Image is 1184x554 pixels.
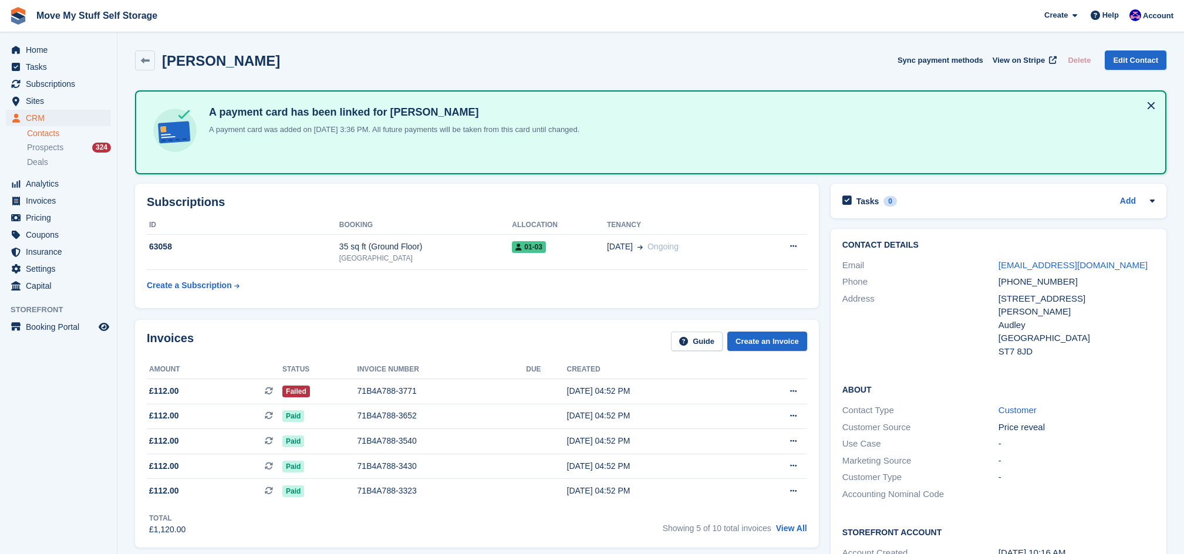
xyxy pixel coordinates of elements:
span: Ongoing [647,242,679,251]
a: menu [6,227,111,243]
a: View on Stripe [988,50,1059,70]
div: 63058 [147,241,339,253]
img: card-linked-ebf98d0992dc2aeb22e95c0e3c79077019eb2392cfd83c6a337811c24bc77127.svg [150,106,200,155]
div: £1,120.00 [149,523,185,536]
div: [GEOGRAPHIC_DATA] [999,332,1155,345]
div: 0 [883,196,897,207]
a: Add [1120,195,1136,208]
a: menu [6,278,111,294]
th: ID [147,216,339,235]
a: Prospects 324 [27,141,111,154]
span: Prospects [27,142,63,153]
span: CRM [26,110,96,126]
a: Move My Stuff Self Storage [32,6,162,25]
div: 324 [92,143,111,153]
div: 71B4A788-3540 [357,435,527,447]
a: Deals [27,156,111,168]
a: Guide [671,332,723,351]
img: stora-icon-8386f47178a22dfd0bd8f6a31ec36ba5ce8667c1dd55bd0f319d3a0aa187defe.svg [9,7,27,25]
th: Due [526,360,566,379]
a: Edit Contact [1105,50,1166,70]
span: Deals [27,157,48,168]
div: [DATE] 04:52 PM [567,485,740,497]
a: Create a Subscription [147,275,240,296]
a: menu [6,319,111,335]
div: - [999,437,1155,451]
a: menu [6,192,111,209]
span: £112.00 [149,460,179,472]
span: Booking Portal [26,319,96,335]
th: Status [282,360,357,379]
span: £112.00 [149,385,179,397]
span: Pricing [26,210,96,226]
span: Insurance [26,244,96,260]
div: Address [842,292,999,359]
span: Invoices [26,192,96,209]
div: Email [842,259,999,272]
span: Capital [26,278,96,294]
div: 35 sq ft (Ground Floor) [339,241,512,253]
div: [DATE] 04:52 PM [567,410,740,422]
span: Home [26,42,96,58]
div: Create a Subscription [147,279,232,292]
a: [EMAIL_ADDRESS][DOMAIN_NAME] [999,260,1148,270]
span: Help [1102,9,1119,21]
span: Showing 5 of 10 total invoices [663,523,771,533]
span: £112.00 [149,435,179,447]
div: - [999,454,1155,468]
a: menu [6,210,111,226]
span: £112.00 [149,485,179,497]
span: Failed [282,386,310,397]
button: Delete [1063,50,1095,70]
span: View on Stripe [993,55,1045,66]
a: menu [6,110,111,126]
th: Created [567,360,740,379]
div: Phone [842,275,999,289]
a: menu [6,261,111,277]
div: Total [149,513,185,523]
div: Accounting Nominal Code [842,488,999,501]
span: Tasks [26,59,96,75]
span: Coupons [26,227,96,243]
span: Storefront [11,304,117,316]
div: 71B4A788-3771 [357,385,527,397]
div: [GEOGRAPHIC_DATA] [339,253,512,264]
h2: Tasks [856,196,879,207]
div: [DATE] 04:52 PM [567,435,740,447]
a: menu [6,175,111,192]
div: - [999,471,1155,484]
a: menu [6,59,111,75]
div: Marketing Source [842,454,999,468]
a: menu [6,244,111,260]
span: Sites [26,93,96,109]
a: menu [6,76,111,92]
th: Booking [339,216,512,235]
div: [STREET_ADDRESS][PERSON_NAME] [999,292,1155,319]
p: A payment card was added on [DATE] 3:36 PM. All future payments will be taken from this card unti... [204,124,579,136]
a: Customer [999,405,1037,415]
div: 71B4A788-3323 [357,485,527,497]
a: menu [6,42,111,58]
div: Contact Type [842,404,999,417]
span: Paid [282,435,304,447]
div: [DATE] 04:52 PM [567,460,740,472]
h2: Storefront Account [842,526,1155,538]
a: Preview store [97,320,111,334]
div: 71B4A788-3652 [357,410,527,422]
h2: Contact Details [842,241,1155,250]
th: Allocation [512,216,607,235]
div: Audley [999,319,1155,332]
span: 01-03 [512,241,546,253]
div: Customer Type [842,471,999,484]
h2: Subscriptions [147,195,807,209]
h2: About [842,383,1155,395]
div: [PHONE_NUMBER] [999,275,1155,289]
h2: [PERSON_NAME] [162,53,280,69]
span: £112.00 [149,410,179,422]
a: menu [6,93,111,109]
span: Paid [282,461,304,472]
span: Subscriptions [26,76,96,92]
span: [DATE] [607,241,633,253]
span: Account [1143,10,1173,22]
h4: A payment card has been linked for [PERSON_NAME] [204,106,579,119]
